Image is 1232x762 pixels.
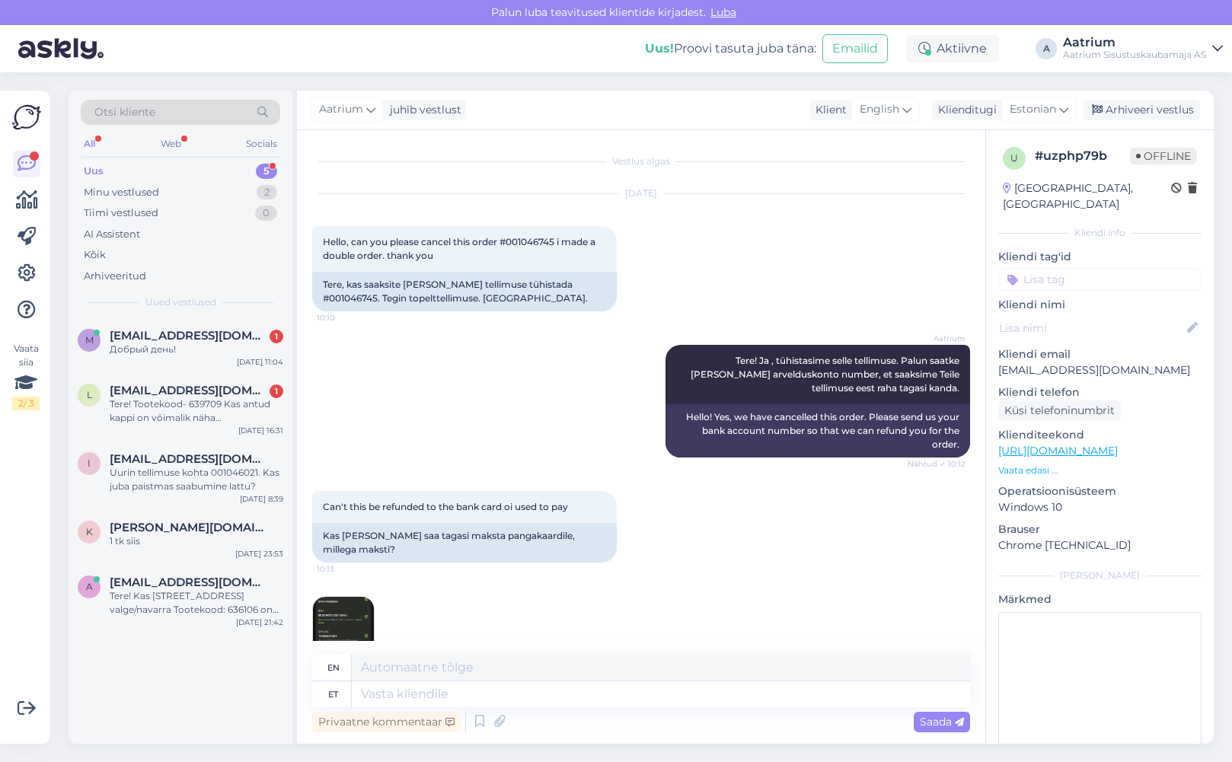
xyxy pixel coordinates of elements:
[86,581,93,592] span: a
[998,268,1202,291] input: Lisa tag
[84,247,106,263] div: Kõik
[110,329,268,343] span: maria_adler@mail.ru
[1063,49,1206,61] div: Aatrium Sisustuskaubamaja AS
[145,295,216,309] span: Uued vestlused
[1083,100,1200,120] div: Arhiveeri vestlus
[1036,38,1057,59] div: A
[87,389,92,400] span: l
[691,355,962,394] span: Tere! Ja , tühistasime selle tellimuse. Palun saatke [PERSON_NAME] arvelduskonto number, et saaks...
[319,101,363,118] span: Aatrium
[110,384,268,397] span: laura2000@hot.ee
[110,575,268,589] span: aschutting@gmail.com
[88,458,91,469] span: i
[906,35,999,62] div: Aktiivne
[998,537,1202,553] p: Chrome [TECHNICAL_ID]
[312,155,970,168] div: Vestlus algas
[998,483,1202,499] p: Operatsioonisüsteem
[1035,147,1130,165] div: # uzphp79b
[110,589,283,617] div: Tere! Kas [STREET_ADDRESS] valge/navarra Tootekood: 636106 on [PERSON_NAME] külge puurida/kinnita...
[84,164,104,179] div: Uus
[860,101,899,118] span: English
[920,715,964,729] span: Saada
[237,356,283,368] div: [DATE] 11:04
[110,397,283,425] div: Tere! Tootekood- 639709 Kas antud kappi on võimalik näha [PERSON_NAME] esinduspoes? [PERSON_NAME]
[317,312,374,324] span: 10:10
[998,591,1202,607] p: Märkmed
[665,404,970,458] div: Hello! Yes, we have cancelled this order. Please send us your bank account number so that we can ...
[12,103,41,132] img: Askly Logo
[645,40,816,58] div: Proovi tasuta juba täna:
[998,427,1202,443] p: Klienditeekond
[270,330,283,343] div: 1
[312,272,617,311] div: Tere, kas saaksite [PERSON_NAME] tellimuse tühistada #001046745. Tegin topelttellimuse. [GEOGRAPH...
[158,134,184,154] div: Web
[1010,101,1056,118] span: Estonian
[999,320,1184,336] input: Lisa nimi
[240,493,283,505] div: [DATE] 8:39
[270,384,283,398] div: 1
[256,164,277,179] div: 5
[94,104,155,120] span: Otsi kliente
[110,452,268,466] span: indrek.edasi@me.com
[110,343,283,356] div: Добрый день!
[998,569,1202,582] div: [PERSON_NAME]
[317,563,374,575] span: 10:13
[312,712,461,732] div: Privaatne kommentaar
[998,444,1118,458] a: [URL][DOMAIN_NAME]
[998,362,1202,378] p: [EMAIL_ADDRESS][DOMAIN_NAME]
[84,227,140,242] div: AI Assistent
[12,397,40,410] div: 2 / 3
[1063,37,1206,49] div: Aatrium
[257,185,277,200] div: 2
[110,534,283,548] div: 1 tk siis
[1130,148,1197,164] span: Offline
[81,134,98,154] div: All
[327,655,340,681] div: en
[998,464,1202,477] p: Vaata edasi ...
[1003,180,1171,212] div: [GEOGRAPHIC_DATA], [GEOGRAPHIC_DATA]
[313,597,374,658] img: Attachment
[235,548,283,560] div: [DATE] 23:53
[809,102,847,118] div: Klient
[384,102,461,118] div: juhib vestlust
[998,226,1202,240] div: Kliendi info
[822,34,888,63] button: Emailid
[323,236,598,261] span: Hello, can you please cancel this order #001046745 i made a double order. thank you
[12,342,40,410] div: Vaata siia
[998,499,1202,515] p: Windows 10
[255,206,277,221] div: 0
[998,346,1202,362] p: Kliendi email
[86,526,93,537] span: k
[998,521,1202,537] p: Brauser
[645,41,674,56] b: Uus!
[908,458,965,470] span: Nähtud ✓ 10:12
[328,681,338,707] div: et
[998,400,1121,421] div: Küsi telefoninumbrit
[238,425,283,436] div: [DATE] 16:31
[236,617,283,628] div: [DATE] 21:42
[323,501,568,512] span: Can't this be refunded to the bank card oi used to pay
[85,334,94,346] span: m
[706,5,741,19] span: Luba
[110,521,268,534] span: katryna.st@gmail.com
[312,187,970,200] div: [DATE]
[243,134,280,154] div: Socials
[998,249,1202,265] p: Kliendi tag'id
[110,466,283,493] div: Uurin tellimuse kohta 001046021. Kas juba paistmas saabumine lattu?
[84,206,158,221] div: Tiimi vestlused
[84,185,159,200] div: Minu vestlused
[1063,37,1223,61] a: AatriumAatrium Sisustuskaubamaja AS
[998,297,1202,313] p: Kliendi nimi
[84,269,146,284] div: Arhiveeritud
[1010,152,1018,164] span: u
[998,384,1202,400] p: Kliendi telefon
[932,102,997,118] div: Klienditugi
[312,523,617,563] div: Kas [PERSON_NAME] saa tagasi maksta pangakaardile, millega maksti?
[908,333,965,344] span: Aatrium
